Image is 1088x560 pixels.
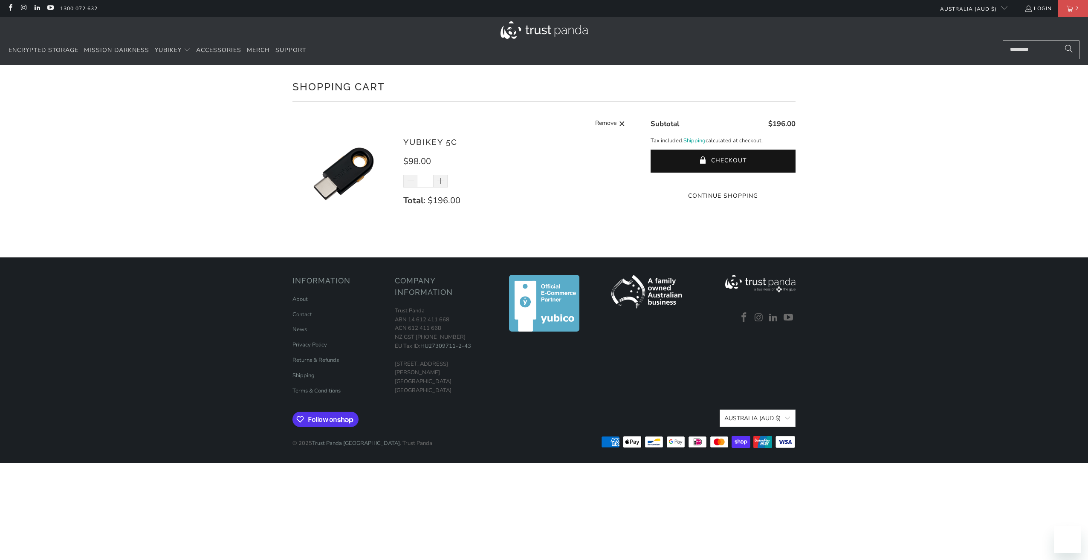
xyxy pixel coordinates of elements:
span: YubiKey [155,46,182,54]
strong: Total: [403,195,425,206]
a: Remove [595,118,625,129]
span: Accessories [196,46,241,54]
a: News [292,326,307,333]
summary: YubiKey [155,40,191,61]
a: Encrypted Storage [9,40,78,61]
a: Terms & Conditions [292,387,341,395]
a: About [292,295,308,303]
a: HU27309711-2-43 [420,342,471,350]
a: Trust Panda Australia on YouTube [782,312,795,323]
span: $98.00 [403,156,431,167]
button: Search [1058,40,1079,59]
input: Search... [1003,40,1079,59]
span: Support [275,46,306,54]
a: 1300 072 632 [60,4,98,13]
h1: Shopping Cart [292,78,796,95]
a: YubiKey 5C [403,137,457,147]
p: Trust Panda ABN 14 612 411 668 ACN 612 411 668 NZ GST [PHONE_NUMBER] EU Tax ID: [STREET_ADDRESS][... [395,306,489,395]
p: Tax included. calculated at checkout. [651,136,796,145]
a: Contact [292,311,312,318]
span: Subtotal [651,119,679,129]
a: Login [1024,4,1052,13]
a: Returns & Refunds [292,356,339,364]
span: $196.00 [768,119,796,129]
a: Accessories [196,40,241,61]
a: Merch [247,40,270,61]
a: Shipping [683,136,706,145]
a: Mission Darkness [84,40,149,61]
a: Trust Panda Australia on Facebook [6,5,14,12]
span: Merch [247,46,270,54]
a: Trust Panda Australia on Instagram [752,312,765,323]
a: Privacy Policy [292,341,327,349]
a: Support [275,40,306,61]
a: Trust Panda [GEOGRAPHIC_DATA] [312,439,400,447]
nav: Translation missing: en.navigation.header.main_nav [9,40,306,61]
iframe: Button to launch messaging window [1054,526,1081,553]
a: Trust Panda Australia on LinkedIn [767,312,780,323]
img: YubiKey 5C [292,123,395,225]
a: Trust Panda Australia on Instagram [20,5,27,12]
p: © 2025 . Trust Panda [292,430,432,448]
a: Trust Panda Australia on LinkedIn [33,5,41,12]
a: Shipping [292,372,315,379]
span: Mission Darkness [84,46,149,54]
button: Australia (AUD $) [720,410,796,427]
a: Trust Panda Australia on YouTube [46,5,54,12]
span: $196.00 [428,195,460,206]
button: Checkout [651,150,796,173]
a: Continue Shopping [651,191,796,201]
a: Trust Panda Australia on Facebook [738,312,750,323]
img: Trust Panda Australia [501,21,588,39]
span: Encrypted Storage [9,46,78,54]
span: Remove [595,118,616,129]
